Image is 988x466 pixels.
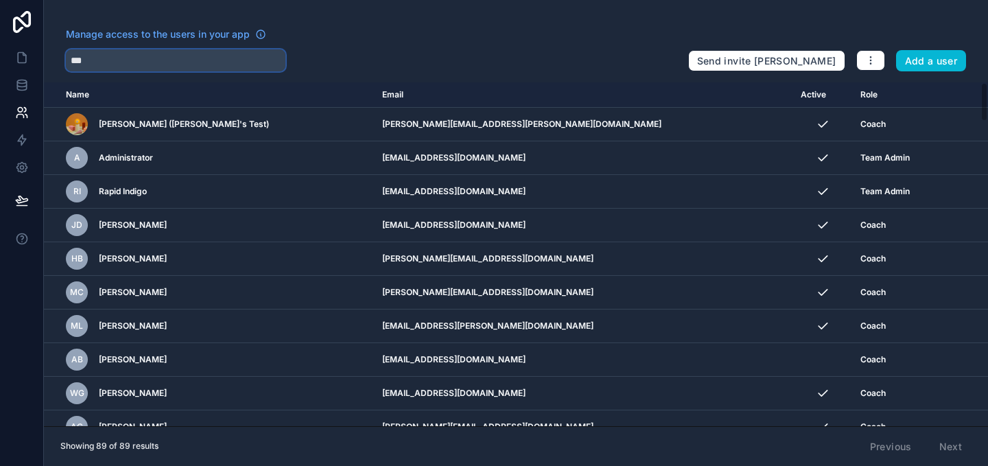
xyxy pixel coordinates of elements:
td: [EMAIL_ADDRESS][DOMAIN_NAME] [374,175,792,209]
td: [EMAIL_ADDRESS][DOMAIN_NAME] [374,141,792,175]
td: [PERSON_NAME][EMAIL_ADDRESS][DOMAIN_NAME] [374,276,792,310]
span: [PERSON_NAME] [99,220,167,231]
span: [PERSON_NAME] [99,287,167,298]
td: [PERSON_NAME][EMAIL_ADDRESS][DOMAIN_NAME] [374,242,792,276]
span: ML [71,321,83,331]
div: scrollable content [44,82,988,426]
th: Email [374,82,792,108]
td: [PERSON_NAME][EMAIL_ADDRESS][DOMAIN_NAME] [374,410,792,444]
span: HB [71,253,83,264]
span: [PERSON_NAME] ([PERSON_NAME]'s Test) [99,119,269,130]
button: Send invite [PERSON_NAME] [688,50,845,72]
th: Name [44,82,374,108]
span: Coach [860,119,886,130]
th: Role [852,82,945,108]
span: WG [70,388,84,399]
span: [PERSON_NAME] [99,388,167,399]
span: JD [71,220,82,231]
span: Administrator [99,152,153,163]
button: Add a user [896,50,967,72]
span: Manage access to the users in your app [66,27,250,41]
span: [PERSON_NAME] [99,421,167,432]
span: Coach [860,421,886,432]
td: [PERSON_NAME][EMAIL_ADDRESS][PERSON_NAME][DOMAIN_NAME] [374,108,792,141]
span: AB [71,354,83,365]
span: AC [71,421,83,432]
td: [EMAIL_ADDRESS][PERSON_NAME][DOMAIN_NAME] [374,310,792,343]
td: [EMAIL_ADDRESS][DOMAIN_NAME] [374,343,792,377]
span: Coach [860,287,886,298]
span: Coach [860,220,886,231]
span: Team Admin [860,186,910,197]
span: Rapid Indigo [99,186,147,197]
span: Showing 89 of 89 results [60,441,158,452]
span: A [74,152,80,163]
span: RI [73,186,81,197]
span: MC [70,287,84,298]
span: Coach [860,321,886,331]
th: Active [792,82,851,108]
span: [PERSON_NAME] [99,253,167,264]
span: Coach [860,354,886,365]
td: [EMAIL_ADDRESS][DOMAIN_NAME] [374,209,792,242]
span: Coach [860,388,886,399]
span: Coach [860,253,886,264]
span: [PERSON_NAME] [99,354,167,365]
a: Manage access to the users in your app [66,27,266,41]
td: [EMAIL_ADDRESS][DOMAIN_NAME] [374,377,792,410]
span: Team Admin [860,152,910,163]
span: [PERSON_NAME] [99,321,167,331]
